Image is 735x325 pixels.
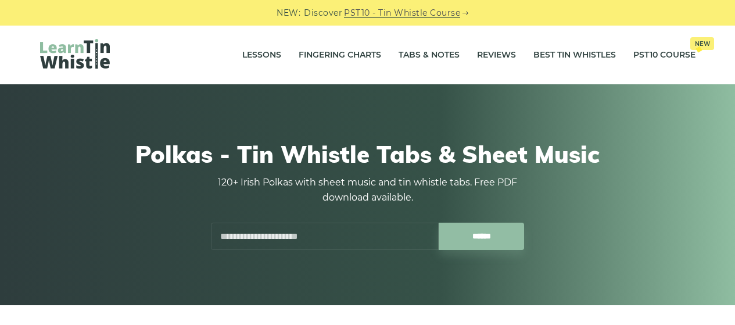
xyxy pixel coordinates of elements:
a: Reviews [477,41,516,70]
a: Best Tin Whistles [533,41,616,70]
a: Lessons [242,41,281,70]
a: PST10 CourseNew [633,41,695,70]
a: Fingering Charts [299,41,381,70]
img: LearnTinWhistle.com [40,39,110,69]
a: Tabs & Notes [399,41,460,70]
p: 120+ Irish Polkas with sheet music and tin whistle tabs. Free PDF download available. [211,175,525,205]
h1: Polkas - Tin Whistle Tabs & Sheet Music [40,140,695,168]
span: New [690,37,714,50]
